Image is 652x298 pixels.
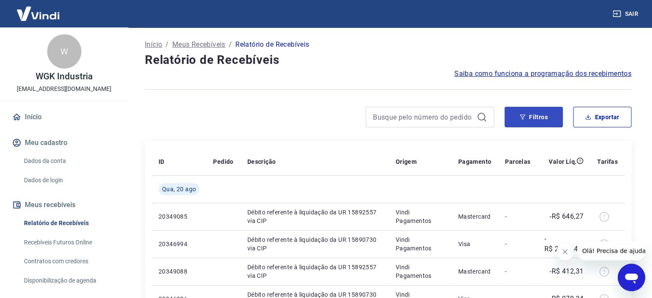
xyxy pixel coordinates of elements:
p: Pedido [213,157,233,166]
a: Início [10,108,118,126]
button: Meus recebíveis [10,196,118,214]
a: Recebíveis Futuros Online [21,234,118,251]
p: Débito referente à liquidação da UR 15892557 via CIP [247,208,382,225]
p: -R$ 2.244,47 [544,234,583,254]
a: Início [145,39,162,50]
span: Qua, 20 ago [162,185,196,193]
p: Tarifas [597,157,618,166]
p: ID [159,157,165,166]
p: Mastercard [458,267,492,276]
button: Filtros [505,107,563,127]
p: -R$ 412,31 [550,266,583,277]
iframe: Fechar mensagem [556,243,574,260]
a: Dados de login [21,172,118,189]
p: 20349085 [159,212,199,221]
a: Relatório de Recebíveis [21,214,118,232]
a: Dados da conta [21,152,118,170]
img: Vindi [10,0,66,27]
p: Vindi Pagamentos [396,235,445,253]
p: Descrição [247,157,276,166]
p: 20349088 [159,267,199,276]
a: Contratos com credores [21,253,118,270]
span: Olá! Precisa de ajuda? [5,6,72,13]
p: - [505,212,530,221]
p: / [229,39,232,50]
p: Mastercard [458,212,492,221]
p: Visa [458,240,492,248]
p: / [165,39,168,50]
p: Pagamento [458,157,492,166]
button: Exportar [573,107,631,127]
p: - [505,267,530,276]
iframe: Mensagem da empresa [577,241,645,260]
p: Parcelas [505,157,530,166]
p: [EMAIL_ADDRESS][DOMAIN_NAME] [17,84,111,93]
p: - [505,240,530,248]
p: 20346994 [159,240,199,248]
p: Vindi Pagamentos [396,263,445,280]
p: Origem [396,157,417,166]
p: Vindi Pagamentos [396,208,445,225]
p: Débito referente à liquidação da UR 15892557 via CIP [247,263,382,280]
h4: Relatório de Recebíveis [145,51,631,69]
p: -R$ 646,27 [550,211,583,222]
a: Meus Recebíveis [172,39,225,50]
button: Sair [611,6,642,22]
a: Saiba como funciona a programação dos recebimentos [454,69,631,79]
button: Meu cadastro [10,133,118,152]
div: W [47,34,81,69]
a: Disponibilização de agenda [21,272,118,289]
iframe: Botão para abrir a janela de mensagens [618,264,645,291]
input: Busque pelo número do pedido [373,111,473,123]
p: WGK Industria [36,72,92,81]
p: Relatório de Recebíveis [235,39,309,50]
p: Débito referente à liquidação da UR 15890730 via CIP [247,235,382,253]
p: Valor Líq. [549,157,577,166]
